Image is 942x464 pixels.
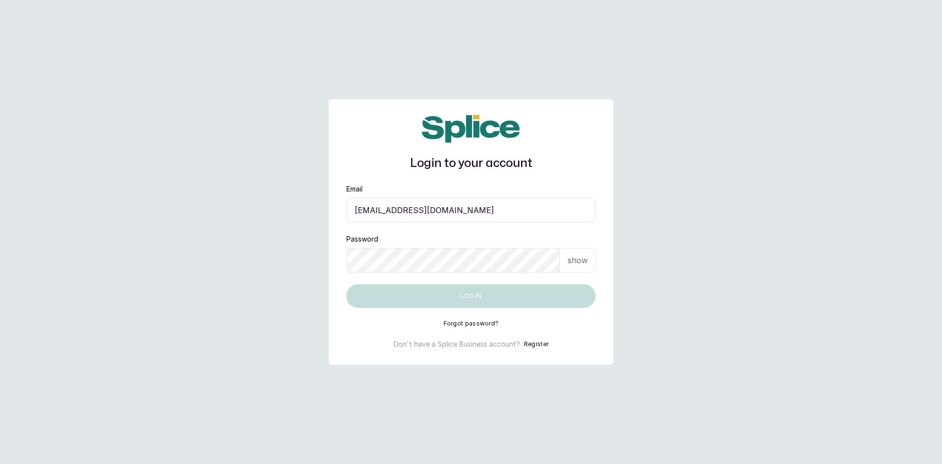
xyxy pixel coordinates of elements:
p: Don't have a Splice Business account? [393,339,520,349]
label: Password [346,234,378,244]
h1: Login to your account [346,155,596,172]
input: email@acme.com [346,198,596,222]
button: Register [524,339,549,349]
button: Log in [346,284,596,308]
p: show [568,254,588,266]
label: Email [346,184,363,194]
button: Forgot password? [444,320,499,328]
